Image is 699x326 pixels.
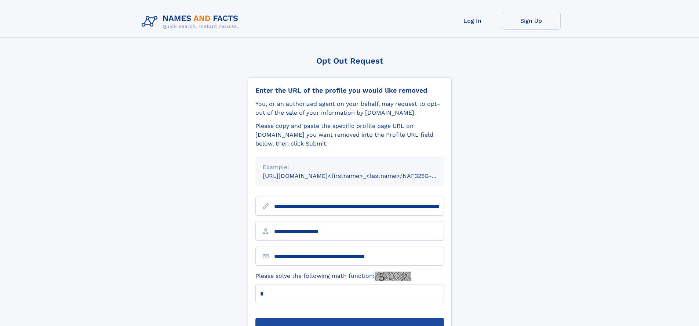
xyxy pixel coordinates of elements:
[263,172,458,179] small: [URL][DOMAIN_NAME]<firstname>_<lastname>/NAF325G-xxxxxxxx
[255,100,444,117] div: You, or an authorized agent on your behalf, may request to opt-out of the sale of your informatio...
[263,163,437,172] div: Example:
[255,86,444,94] div: Enter the URL of the profile you would like removed
[248,56,452,65] div: Opt Out Request
[255,272,411,281] label: Please solve the following math function:
[255,122,444,148] div: Please copy and paste the specific profile page URL on [DOMAIN_NAME] you want removed into the Pr...
[502,12,561,30] a: Sign Up
[443,12,502,30] a: Log In
[139,12,244,32] img: Logo Names and Facts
